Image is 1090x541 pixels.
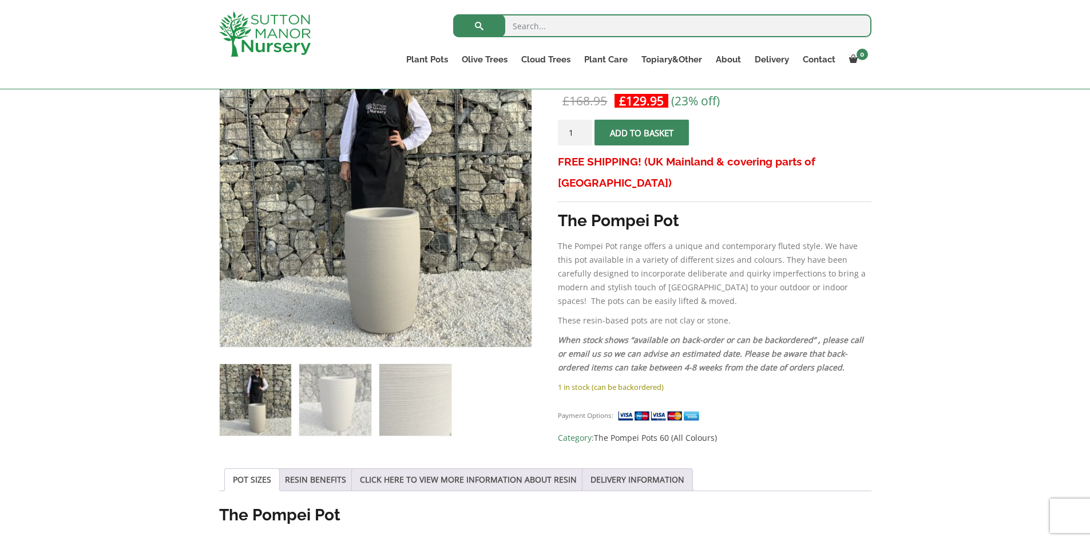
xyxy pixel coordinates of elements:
[233,469,271,491] a: POT SIZES
[285,469,346,491] a: RESIN BENEFITS
[558,334,863,373] em: When stock shows “available on back-order or can be backordered” , please call or email us so we ...
[577,52,635,68] a: Plant Care
[617,410,703,422] img: payment supported
[590,469,684,491] a: DELIVERY INFORMATION
[379,364,451,436] img: The Pompei Pot 60 Colour Champagne - Image 3
[562,93,607,109] bdi: 168.95
[299,364,371,436] img: The Pompei Pot 60 Colour Champagne - Image 2
[857,49,868,60] span: 0
[671,93,720,109] span: (23% off)
[619,93,626,109] span: £
[360,469,577,491] a: CLICK HERE TO VIEW MORE INFORMATION ABOUT RESIN
[619,93,664,109] bdi: 129.95
[842,52,871,68] a: 0
[709,52,748,68] a: About
[558,211,679,230] strong: The Pompei Pot
[635,52,709,68] a: Topiary&Other
[558,239,871,308] p: The Pompei Pot range offers a unique and contemporary fluted style. We have this pot available in...
[558,380,871,394] p: 1 in stock (can be backordered)
[558,151,871,194] h3: FREE SHIPPING! (UK Mainland & covering parts of [GEOGRAPHIC_DATA])
[453,14,871,37] input: Search...
[594,432,717,443] a: The Pompei Pots 60 (All Colours)
[558,314,871,327] p: These resin-based pots are not clay or stone.
[514,52,577,68] a: Cloud Trees
[562,93,569,109] span: £
[558,431,871,445] span: Category:
[594,120,689,145] button: Add to basket
[399,52,455,68] a: Plant Pots
[219,506,340,524] strong: The Pompei Pot
[558,411,613,420] small: Payment Options:
[558,120,592,145] input: Product quantity
[219,11,311,57] img: logo
[748,52,796,68] a: Delivery
[455,52,514,68] a: Olive Trees
[220,364,291,436] img: The Pompei Pot 60 Colour Champagne
[796,52,842,68] a: Contact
